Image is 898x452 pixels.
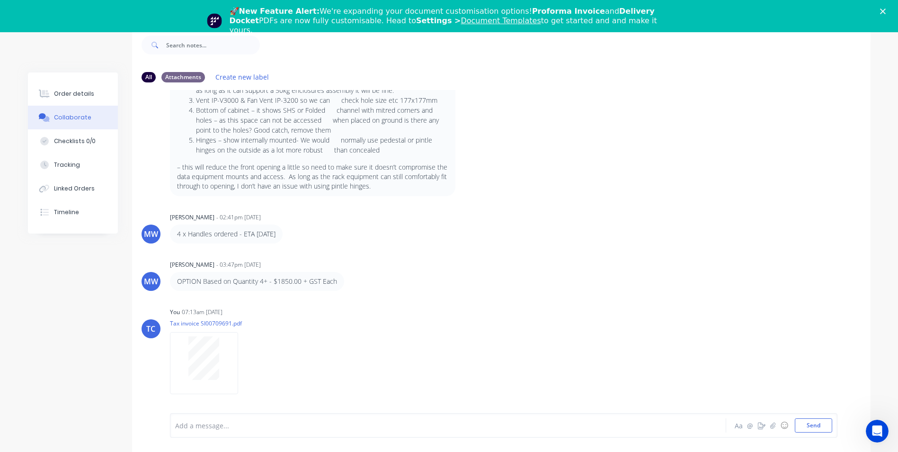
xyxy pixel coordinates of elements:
div: TC [146,323,155,334]
b: New Feature Alert: [239,7,320,16]
div: You [170,308,180,316]
p: 4 x Handles ordered - ETA [DATE] [177,229,276,239]
button: Checklists 0/0 [28,129,118,153]
div: Timeline [54,208,79,217]
b: Proforma Invoice [532,7,605,16]
p: OPTION Based on Quantity 4+ - $1850.00 + GST Each [177,277,337,286]
button: Tracking [28,153,118,177]
button: Create new label [211,71,274,83]
div: - 02:41pm [DATE] [216,213,261,222]
div: MW [144,276,158,287]
li: Bottom of cabinet – it shows SHS or Folded channel with mitred corners and holes – as this space ... [196,105,448,135]
a: Document Templates [461,16,541,25]
div: [PERSON_NAME] [170,261,214,269]
div: 🚀 We're expanding your document customisation options! and PDFs are now fully customisable. Head ... [230,7,676,35]
div: Collaborate [54,113,91,122]
img: Profile image for Team [207,13,222,28]
button: Timeline [28,200,118,224]
button: @ [745,420,756,431]
li: Hinges – show internally mounted- We would normally use pedestal or pintle hinges on the outside ... [196,135,448,155]
button: Aa [733,420,745,431]
div: All [142,72,156,82]
div: 07:13am [DATE] [182,308,222,316]
input: Search notes... [166,36,260,54]
b: Delivery Docket [230,7,655,25]
div: - 03:47pm [DATE] [216,261,261,269]
div: MW [144,228,158,240]
div: Close [880,9,889,14]
div: Attachments [161,72,205,82]
button: Send [795,418,832,433]
iframe: Intercom live chat [866,420,889,443]
li: Vent IP-V3000 & Fan Vent IP-3200 so we can check hole size etc 177x177mm [196,95,448,105]
div: Linked Orders [54,184,95,193]
button: Linked Orders [28,177,118,200]
button: Order details [28,82,118,106]
p: Tax invoice SI00709691.pdf [170,319,248,327]
p: – this will reduce the front opening a little so need to make sure it doesn’t compromise the data... [177,163,448,191]
button: ☺ [779,420,790,431]
div: Checklists 0/0 [54,137,96,145]
button: Collaborate [28,106,118,129]
div: Tracking [54,161,80,169]
b: Settings > [416,16,541,25]
div: [PERSON_NAME] [170,213,214,222]
div: Order details [54,90,94,98]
